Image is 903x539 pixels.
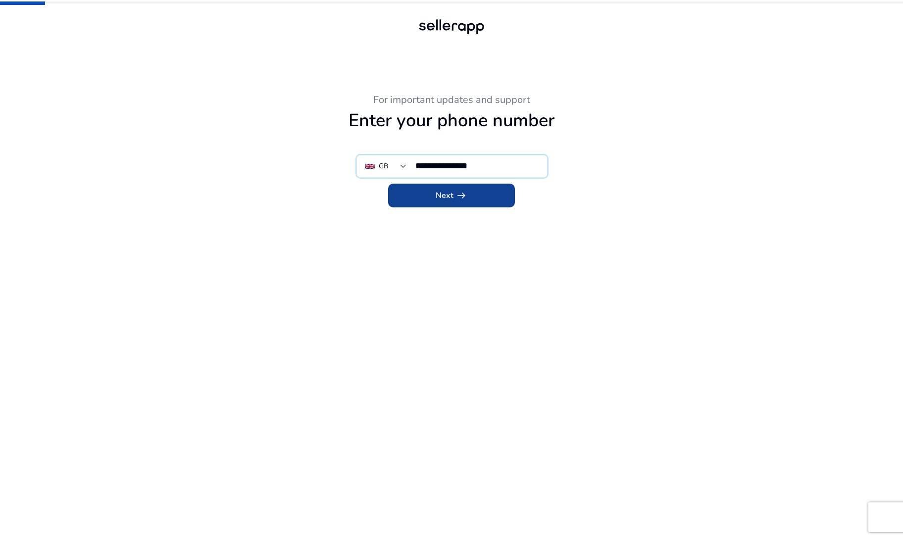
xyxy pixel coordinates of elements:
div: GB [379,161,388,172]
span: Next [436,190,467,201]
button: Nextarrow_right_alt [388,184,515,207]
span: arrow_right_alt [455,190,467,201]
h1: Enter your phone number [179,110,724,131]
h3: For important updates and support [179,94,724,106]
